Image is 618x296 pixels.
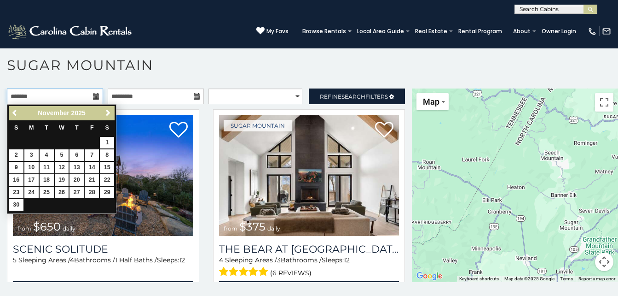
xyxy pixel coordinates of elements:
img: White-1-2.png [7,22,134,41]
button: Keyboard shortcuts [459,276,499,282]
a: 24 [24,187,39,198]
span: November [38,109,69,117]
span: Previous [12,109,19,117]
a: Add to favorites [169,121,188,140]
a: 11 [40,162,54,173]
span: (6 reviews) [270,267,312,279]
a: Report a map error [578,276,615,281]
span: $375 [239,220,266,233]
button: Toggle fullscreen view [595,93,613,112]
a: Previous [10,107,21,119]
span: 12 [179,256,185,264]
a: Real Estate [410,25,452,38]
span: daily [63,225,75,232]
a: 5 [55,149,69,161]
span: Monday [29,124,34,131]
a: 3 [24,149,39,161]
a: 16 [9,174,23,186]
span: $650 [33,220,61,233]
a: Browse Rentals [298,25,351,38]
a: 4 [40,149,54,161]
a: The Bear At [GEOGRAPHIC_DATA] [219,243,399,255]
a: 21 [85,174,99,186]
a: Open this area in Google Maps (opens a new window) [414,270,445,282]
span: 4 [219,256,223,264]
span: 3 [277,256,281,264]
img: phone-regular-white.png [588,27,597,36]
a: 12 [55,162,69,173]
span: Map [423,97,439,107]
a: 6 [69,149,84,161]
img: Google [414,270,445,282]
a: Scenic Solitude [13,243,193,255]
a: RefineSearchFilters [309,89,405,104]
a: Next [102,107,114,119]
a: 18 [40,174,54,186]
a: Owner Login [537,25,581,38]
a: Sugar Mountain [224,120,292,131]
a: 14 [85,162,99,173]
a: Terms (opens in new tab) [560,276,573,281]
span: My Favs [266,27,289,36]
a: 29 [100,187,114,198]
a: The Bear At Sugar Mountain from $375 daily [219,115,399,236]
a: Rental Program [454,25,507,38]
a: 28 [85,187,99,198]
span: Wednesday [59,124,64,131]
img: mail-regular-white.png [602,27,611,36]
a: 27 [69,187,84,198]
span: Saturday [105,124,109,131]
span: from [17,225,31,232]
a: 1 [100,137,114,148]
span: Search [341,93,365,100]
a: 30 [9,199,23,211]
span: 5 [13,256,17,264]
span: 1 Half Baths / [115,256,157,264]
span: 4 [70,256,74,264]
a: 25 [40,187,54,198]
span: Map data ©2025 Google [504,276,554,281]
span: Friday [90,124,94,131]
a: 15 [100,162,114,173]
a: 19 [55,174,69,186]
img: The Bear At Sugar Mountain [219,115,399,236]
span: Next [104,109,112,117]
a: 20 [69,174,84,186]
a: 22 [100,174,114,186]
a: My Favs [256,27,289,36]
a: Add to favorites [375,121,393,140]
a: 17 [24,174,39,186]
span: 12 [344,256,350,264]
a: 10 [24,162,39,173]
button: Map camera controls [595,253,613,271]
span: Refine Filters [320,93,388,100]
span: Thursday [75,124,79,131]
a: 2 [9,149,23,161]
a: 23 [9,187,23,198]
span: Sunday [14,124,18,131]
span: 2025 [71,109,86,117]
button: Change map style [416,93,449,110]
a: 26 [55,187,69,198]
a: Local Area Guide [352,25,409,38]
div: Sleeping Areas / Bathrooms / Sleeps: [219,255,399,279]
span: daily [267,225,280,232]
a: 8 [100,149,114,161]
a: About [508,25,535,38]
h3: The Bear At Sugar Mountain [219,243,399,255]
a: 7 [85,149,99,161]
div: Sleeping Areas / Bathrooms / Sleeps: [13,255,193,279]
span: Tuesday [45,124,48,131]
a: 13 [69,162,84,173]
span: from [224,225,237,232]
a: 9 [9,162,23,173]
